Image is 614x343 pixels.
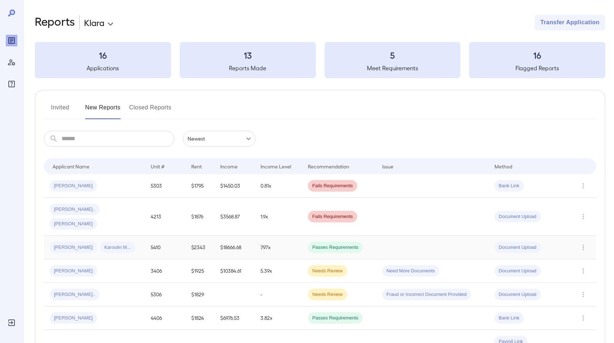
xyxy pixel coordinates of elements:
button: Invited [44,102,76,119]
span: Fails Requirements [308,213,357,220]
td: $6976.53 [214,306,255,330]
h5: Flagged Reports [469,64,605,72]
h5: Meet Requirements [325,64,461,72]
div: Method [494,162,512,171]
span: [PERSON_NAME].. [50,291,100,298]
span: Document Upload [494,268,541,275]
div: FAQ [6,78,17,90]
td: 4213 [145,198,185,236]
td: $2343 [185,236,214,259]
span: [PERSON_NAME] [50,244,97,251]
td: $10384.61 [214,259,255,283]
span: [PERSON_NAME].. [50,206,100,213]
td: $1824 [185,306,214,330]
button: Row Actions [577,265,589,277]
td: 1.9x [255,198,302,236]
td: 4406 [145,306,185,330]
span: [PERSON_NAME] [50,268,97,275]
span: Karoulin M... [100,244,135,251]
td: 5.39x [255,259,302,283]
span: Document Upload [494,291,541,298]
span: Need More Documents [382,268,439,275]
span: Needs Review [308,268,347,275]
td: $1795 [185,174,214,198]
button: Transfer Application [535,14,605,30]
td: $1876 [185,198,214,236]
div: Unit # [151,162,164,171]
h3: 16 [469,49,605,61]
div: Manage Users [6,57,17,68]
span: [PERSON_NAME] [50,221,97,227]
h3: 5 [325,49,461,61]
div: Log Out [6,317,17,329]
button: New Reports [85,102,121,119]
summary: 16Applications13Reports Made5Meet Requirements16Flagged Reports [35,42,605,78]
div: Issue [382,162,394,171]
td: 5303 [145,174,185,198]
span: Needs Review [308,291,347,298]
span: Bank Link [494,183,524,189]
span: Document Upload [494,244,541,251]
td: 3406 [145,259,185,283]
div: Recommendation [308,162,349,171]
div: Income [220,162,238,171]
button: Row Actions [577,180,589,192]
button: Row Actions [577,211,589,222]
h5: Reports Made [180,64,316,72]
span: Bank Link [494,315,524,322]
td: $18666.68 [214,236,255,259]
div: Rent [191,162,203,171]
h3: 13 [180,49,316,61]
td: 5306 [145,283,185,306]
span: Passes Requirements [308,315,363,322]
td: 3.82x [255,306,302,330]
button: Closed Reports [129,102,172,119]
td: - [255,283,302,306]
td: 7.97x [255,236,302,259]
span: Passes Requirements [308,244,363,251]
span: Document Upload [494,213,541,220]
span: [PERSON_NAME] [50,183,97,189]
td: 5410 [145,236,185,259]
td: $1450.03 [214,174,255,198]
button: Row Actions [577,242,589,253]
p: Klara [84,17,104,28]
div: Income Level [260,162,291,171]
h5: Applications [35,64,171,72]
h3: 16 [35,49,171,61]
td: $1925 [185,259,214,283]
div: Newest [183,131,255,147]
span: [PERSON_NAME] [50,315,97,322]
button: Row Actions [577,289,589,300]
td: 0.81x [255,174,302,198]
div: Reports [6,35,17,46]
td: $1829 [185,283,214,306]
h2: Reports [35,14,75,30]
div: Applicant Name [53,162,89,171]
button: Row Actions [577,312,589,324]
td: $3568.87 [214,198,255,236]
span: Fails Requirements [308,183,357,189]
span: Fraud or Incorrect Document Provided [382,291,471,298]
